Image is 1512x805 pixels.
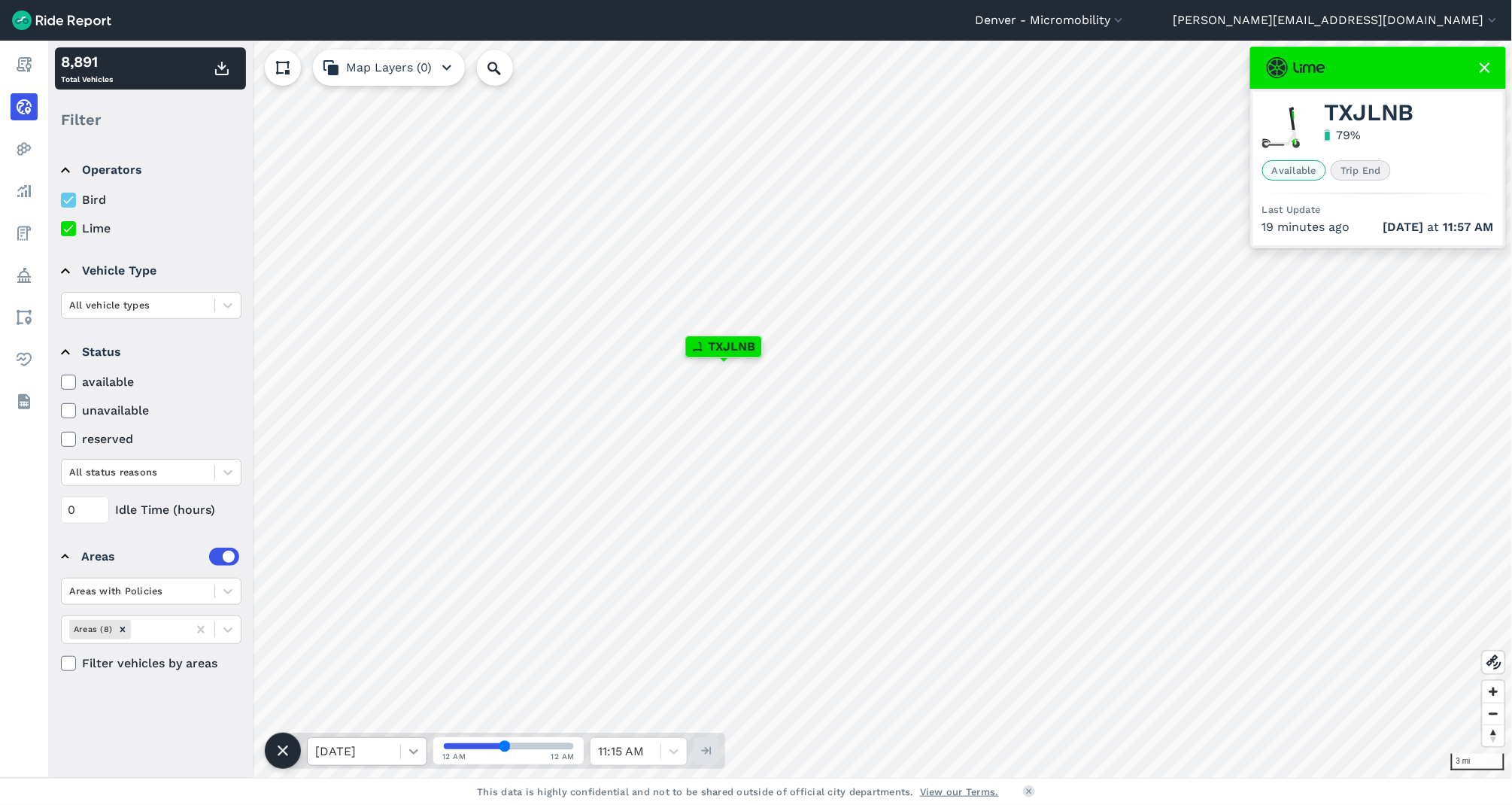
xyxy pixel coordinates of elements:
[61,220,241,238] label: Lime
[1173,11,1500,29] button: [PERSON_NAME][EMAIL_ADDRESS][DOMAIN_NAME]
[61,50,113,73] div: 8,891
[1331,160,1391,181] span: Trip End
[1267,57,1325,78] img: Lime
[1262,107,1303,148] img: Lime scooter
[61,191,241,209] label: Bird
[61,331,239,373] summary: Status
[11,220,38,247] a: Fees
[55,96,246,143] div: Filter
[709,338,756,356] span: TXJLNB
[477,50,537,86] input: Search Location or Vehicles
[114,620,131,639] div: Remove Areas (8)
[1483,724,1504,746] button: Reset bearing to north
[551,751,575,762] span: 12 AM
[61,50,113,87] div: Total Vehicles
[313,50,465,86] button: Map Layers (0)
[1324,104,1414,122] span: TXJLNB
[61,655,241,673] label: Filter vehicles by areas
[11,346,38,373] a: Health
[11,304,38,331] a: Areas
[1336,126,1361,144] div: 79 %
[11,262,38,289] a: Policy
[1383,218,1494,236] span: at
[11,178,38,205] a: Analyze
[61,149,239,191] summary: Operators
[1483,703,1504,724] button: Zoom out
[61,497,241,524] div: Idle Time (hours)
[11,51,38,78] a: Report
[61,536,239,578] summary: Areas
[975,11,1126,29] button: Denver - Micromobility
[69,620,114,639] div: Areas (8)
[1444,220,1494,234] span: 11:57 AM
[442,751,466,762] span: 12 AM
[61,430,241,448] label: reserved
[61,373,241,391] label: available
[1483,681,1504,703] button: Zoom in
[61,402,241,420] label: unavailable
[920,785,999,799] a: View our Terms.
[61,250,239,292] summary: Vehicle Type
[81,548,239,566] div: Areas
[11,388,38,415] a: Datasets
[1262,204,1321,215] span: Last Update
[1383,220,1424,234] span: [DATE]
[1451,754,1504,770] div: 3 mi
[12,11,111,30] img: Ride Report
[11,93,38,120] a: Realtime
[11,135,38,163] a: Heatmaps
[1262,218,1494,236] div: 19 minutes ago
[1262,160,1326,181] span: Available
